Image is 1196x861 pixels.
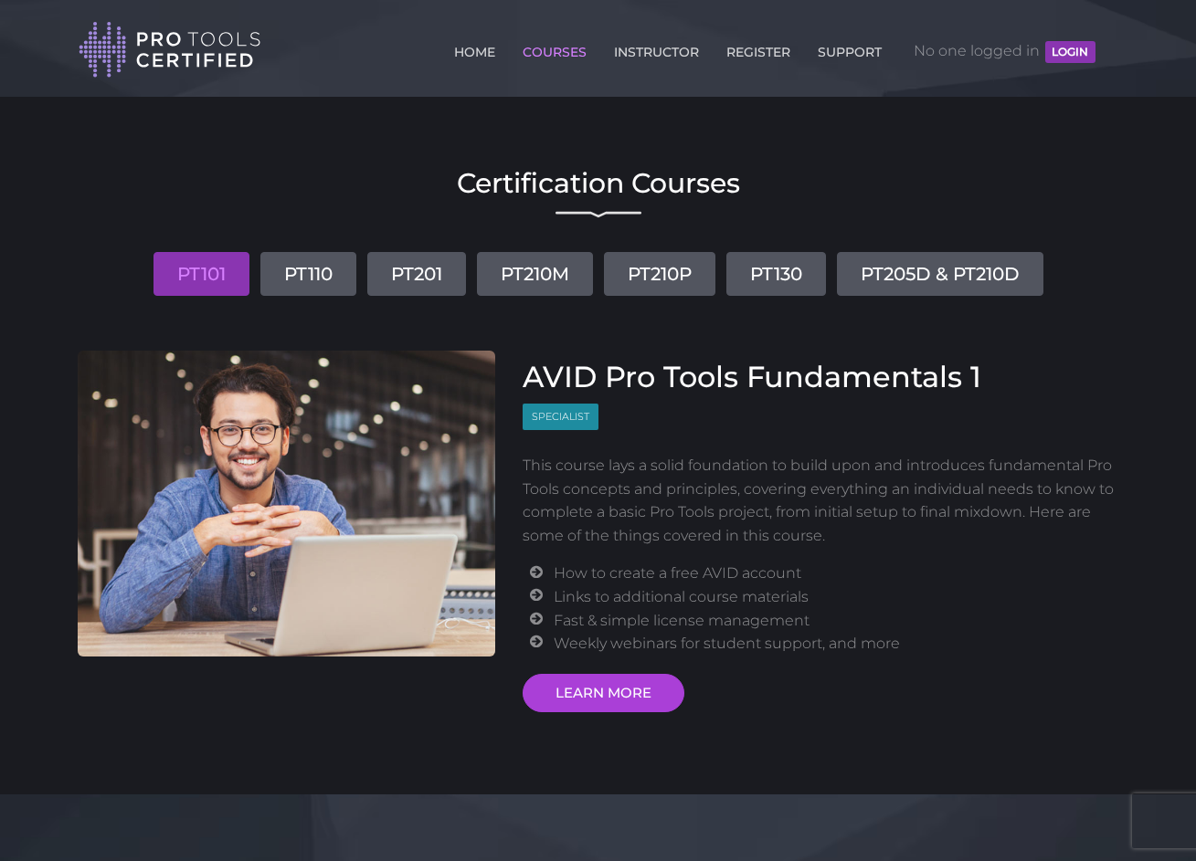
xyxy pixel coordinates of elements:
a: LEARN MORE [523,674,684,712]
span: Specialist [523,404,598,430]
a: PT205D & PT210D [837,252,1043,296]
button: LOGIN [1045,41,1095,63]
p: This course lays a solid foundation to build upon and introduces fundamental Pro Tools concepts a... [523,454,1119,547]
img: AVID Pro Tools Fundamentals 1 Course [78,351,496,656]
a: PT210M [477,252,593,296]
li: How to create a free AVID account [554,562,1118,585]
li: Links to additional course materials [554,585,1118,609]
a: SUPPORT [813,34,886,63]
h3: AVID Pro Tools Fundamentals 1 [523,360,1119,394]
li: Weekly webinars for student support, and more [554,632,1118,656]
h2: Certification Courses [78,170,1119,197]
a: PT101 [153,252,249,296]
a: HOME [450,34,500,63]
a: COURSES [518,34,591,63]
a: PT110 [260,252,356,296]
a: REGISTER [722,34,795,63]
a: PT201 [367,252,466,296]
a: INSTRUCTOR [609,34,704,63]
img: Pro Tools Certified Logo [79,20,261,79]
img: decorative line [556,211,641,218]
a: PT130 [726,252,826,296]
li: Fast & simple license management [554,609,1118,633]
span: No one logged in [914,24,1095,79]
a: PT210P [604,252,715,296]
